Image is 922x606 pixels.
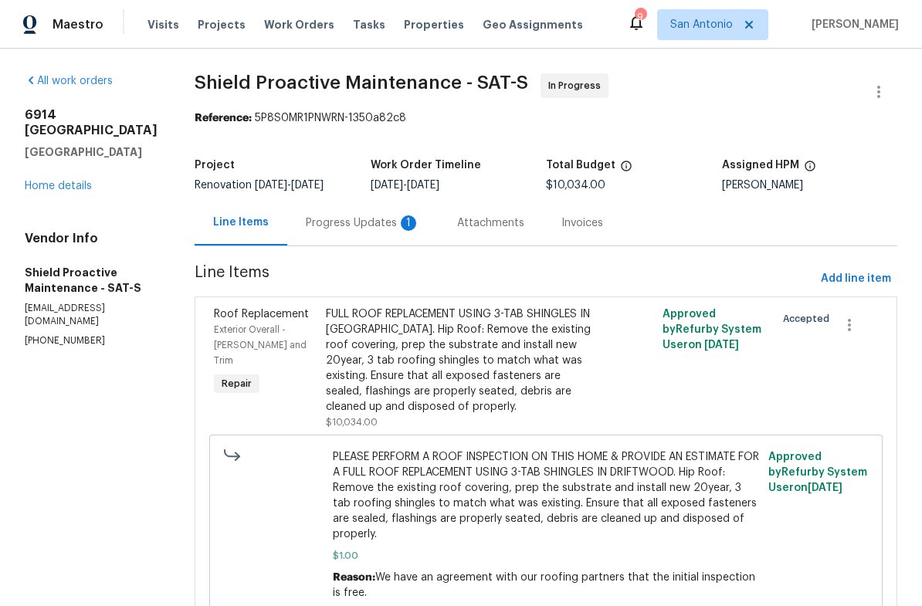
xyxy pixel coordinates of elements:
[291,180,324,191] span: [DATE]
[663,309,761,350] span: Approved by Refurby System User on
[195,73,528,92] span: Shield Proactive Maintenance - SAT-S
[821,269,891,289] span: Add line item
[326,418,378,427] span: $10,034.00
[722,160,799,171] h5: Assigned HPM
[333,572,375,583] span: Reason:
[457,215,524,231] div: Attachments
[722,180,898,191] div: [PERSON_NAME]
[255,180,324,191] span: -
[401,215,416,231] div: 1
[333,572,755,598] span: We have an agreement with our roofing partners that the initial inspection is free.
[546,180,605,191] span: $10,034.00
[147,17,179,32] span: Visits
[561,215,603,231] div: Invoices
[371,180,403,191] span: [DATE]
[483,17,583,32] span: Geo Assignments
[195,265,815,293] span: Line Items
[53,17,103,32] span: Maestro
[548,78,607,93] span: In Progress
[783,311,836,327] span: Accepted
[25,144,158,160] h5: [GEOGRAPHIC_DATA]
[264,17,334,32] span: Work Orders
[768,452,867,493] span: Approved by Refurby System User on
[326,306,597,415] div: FULL ROOF REPLACEMENT USING 3-TAB SHINGLES IN [GEOGRAPHIC_DATA]. Hip Roof: Remove the existing ro...
[25,76,113,86] a: All work orders
[255,180,287,191] span: [DATE]
[404,17,464,32] span: Properties
[815,265,897,293] button: Add line item
[620,160,632,180] span: The total cost of line items that have been proposed by Opendoor. This sum includes line items th...
[371,160,481,171] h5: Work Order Timeline
[195,180,324,191] span: Renovation
[195,113,252,124] b: Reference:
[25,265,158,296] h5: Shield Proactive Maintenance - SAT-S
[704,340,739,350] span: [DATE]
[213,215,269,230] div: Line Items
[25,302,158,328] p: [EMAIL_ADDRESS][DOMAIN_NAME]
[804,160,816,180] span: The hpm assigned to this work order.
[198,17,246,32] span: Projects
[407,180,439,191] span: [DATE]
[333,548,759,564] span: $1.00
[195,110,897,126] div: 5P8S0MR1PNWRN-1350a82c8
[635,9,646,25] div: 9
[808,482,842,493] span: [DATE]
[353,19,385,30] span: Tasks
[25,231,158,246] h4: Vendor Info
[25,107,158,138] h2: 6914 [GEOGRAPHIC_DATA]
[214,325,307,365] span: Exterior Overall - [PERSON_NAME] and Trim
[214,309,309,320] span: Roof Replacement
[546,160,615,171] h5: Total Budget
[215,376,258,391] span: Repair
[805,17,899,32] span: [PERSON_NAME]
[195,160,235,171] h5: Project
[25,334,158,347] p: [PHONE_NUMBER]
[333,449,759,542] span: PLEASE PERFORM A ROOF INSPECTION ON THIS HOME & PROVIDE AN ESTIMATE FOR A FULL ROOF REPLACEMENT U...
[371,180,439,191] span: -
[25,181,92,191] a: Home details
[306,215,420,231] div: Progress Updates
[670,17,733,32] span: San Antonio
